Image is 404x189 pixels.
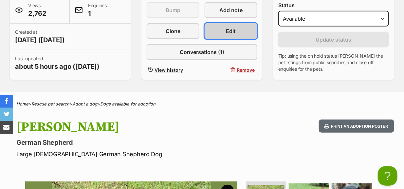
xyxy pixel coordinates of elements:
[16,101,28,106] a: Home
[147,65,199,75] a: View history
[219,6,243,14] span: Add note
[316,36,352,44] span: Update status
[226,27,236,35] span: Edit
[166,6,180,14] span: Bump
[31,101,69,106] a: Rescue pet search
[205,65,257,75] button: Remove
[15,29,65,45] p: Created at:
[28,9,46,18] span: 2,762
[16,150,247,159] p: Large [DEMOGRAPHIC_DATA] German Shepherd Dog
[278,2,389,8] label: Status
[15,62,100,71] span: about 5 hours ago ([DATE])
[278,32,389,47] button: Update status
[72,101,97,106] a: Adopt a dog
[147,44,257,60] a: Conversations (1)
[147,2,199,18] button: Bump
[378,166,397,186] iframe: Help Scout Beacon - Open
[88,2,108,18] p: Enquiries:
[237,66,255,73] span: Remove
[166,27,180,35] span: Clone
[205,2,257,18] a: Add note
[205,23,257,39] a: Edit
[16,120,247,135] h1: [PERSON_NAME]
[88,9,108,18] span: 1
[16,138,247,147] p: German Shepherd
[15,55,100,71] p: Last updated:
[155,66,183,73] span: View history
[180,48,224,56] span: Conversations (1)
[319,120,394,133] button: Print an adoption poster
[15,35,65,45] span: [DATE] ([DATE])
[28,2,46,18] p: Views:
[147,23,199,39] a: Clone
[278,53,389,72] p: Tip: using the on hold status [PERSON_NAME] the pet listings from public searches and close off e...
[100,101,156,106] a: Dogs available for adoption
